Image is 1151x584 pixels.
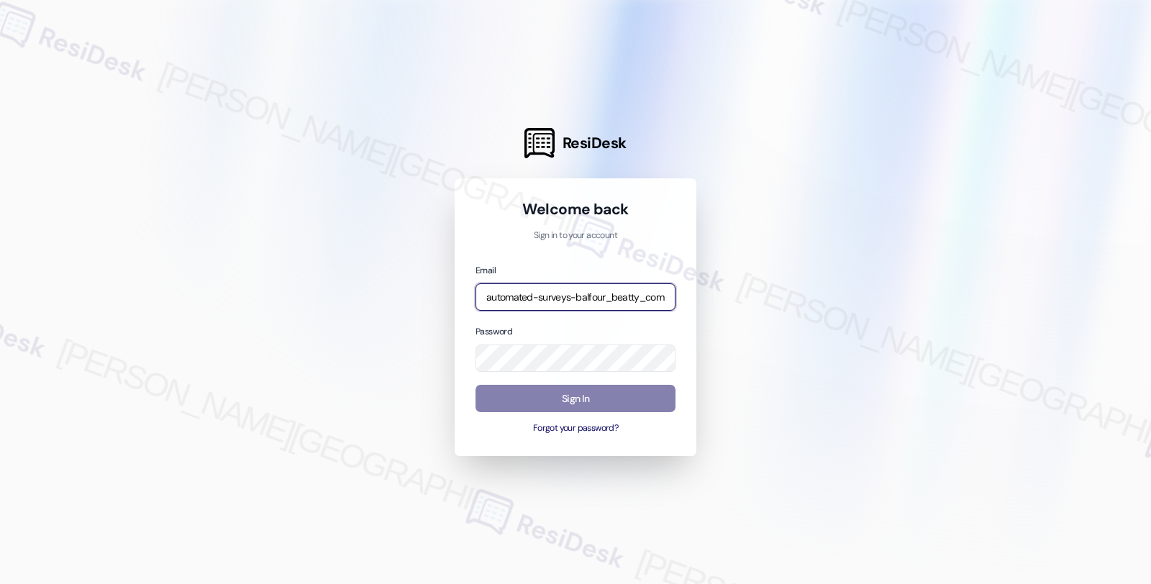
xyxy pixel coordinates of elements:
[476,265,496,276] label: Email
[476,385,675,413] button: Sign In
[476,199,675,219] h1: Welcome back
[476,283,675,311] input: name@example.com
[563,133,627,153] span: ResiDesk
[476,326,512,337] label: Password
[476,229,675,242] p: Sign in to your account
[524,128,555,158] img: ResiDesk Logo
[476,422,675,435] button: Forgot your password?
